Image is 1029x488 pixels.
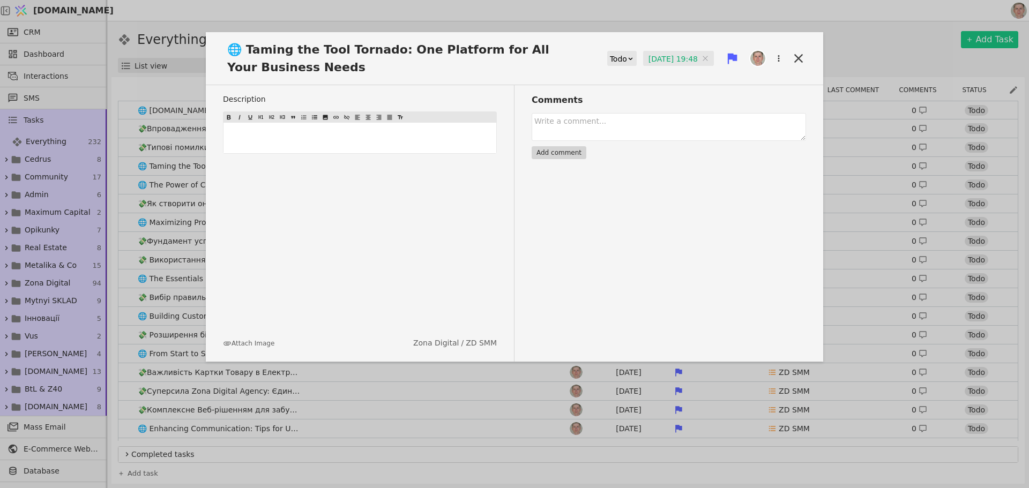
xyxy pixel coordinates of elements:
div: / [413,337,497,349]
button: Attach Image [223,339,274,348]
label: Description [223,94,497,105]
h3: Comments [532,94,806,107]
div: Todo [610,51,627,66]
button: Add comment [532,146,586,159]
a: ZD SMM [466,337,497,349]
span: Clear [702,53,709,64]
a: Zona Digital [413,337,459,349]
svg: close [702,55,709,62]
img: Ро [750,51,765,66]
span: 🌐 Taming the Tool Tornado: One Platform for All Your Business Needs [223,41,583,76]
